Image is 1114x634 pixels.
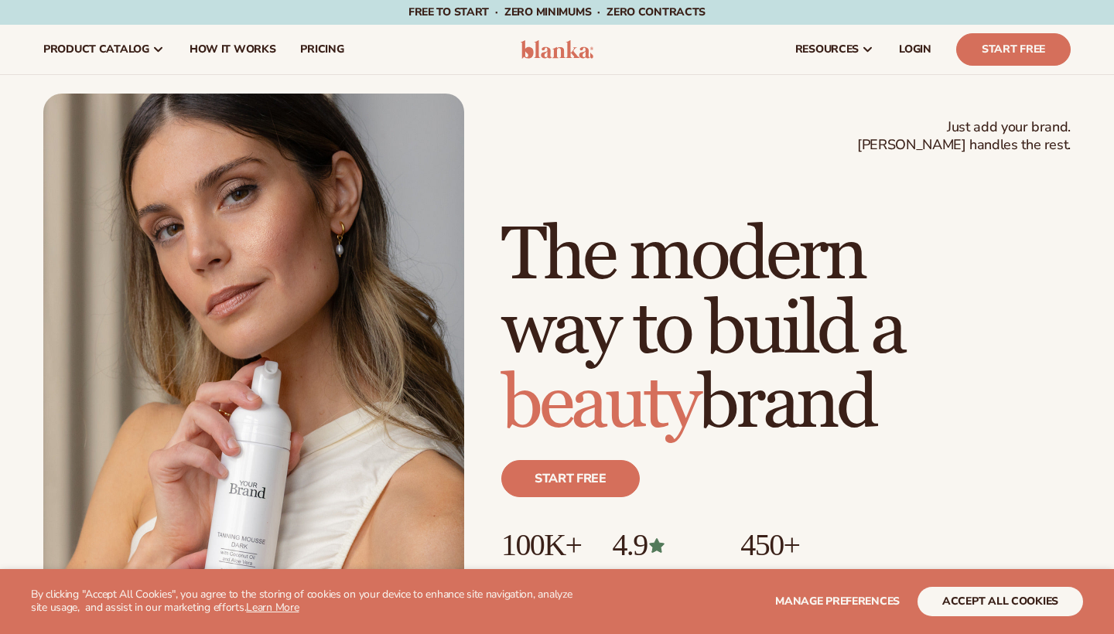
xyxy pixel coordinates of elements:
[612,562,709,588] p: Over 400 reviews
[43,43,149,56] span: product catalog
[31,588,582,615] p: By clicking "Accept All Cookies", you agree to the storing of cookies on your device to enhance s...
[408,5,706,19] span: Free to start · ZERO minimums · ZERO contracts
[31,25,177,74] a: product catalog
[775,594,900,608] span: Manage preferences
[956,33,1071,66] a: Start Free
[288,25,356,74] a: pricing
[887,25,944,74] a: LOGIN
[501,359,698,449] span: beauty
[918,587,1083,616] button: accept all cookies
[740,562,857,588] p: High-quality products
[300,43,343,56] span: pricing
[783,25,887,74] a: resources
[795,43,859,56] span: resources
[521,40,594,59] img: logo
[501,460,640,497] a: Start free
[43,94,464,624] img: Female holding tanning mousse.
[899,43,931,56] span: LOGIN
[177,25,289,74] a: How It Works
[501,528,581,562] p: 100K+
[190,43,276,56] span: How It Works
[857,118,1071,155] span: Just add your brand. [PERSON_NAME] handles the rest.
[740,528,857,562] p: 450+
[612,528,709,562] p: 4.9
[501,562,581,588] p: Brands built
[501,219,1071,441] h1: The modern way to build a brand
[246,600,299,615] a: Learn More
[775,587,900,616] button: Manage preferences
